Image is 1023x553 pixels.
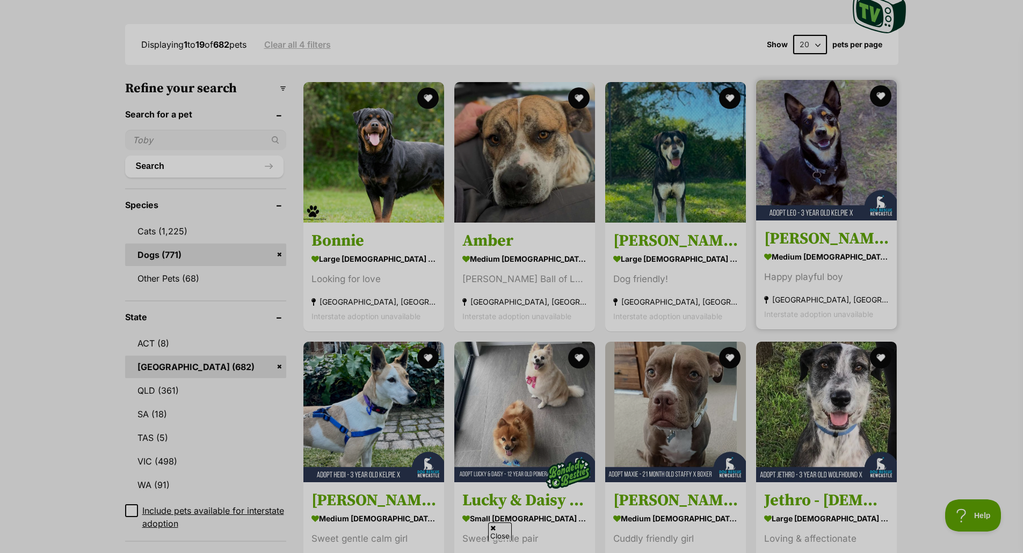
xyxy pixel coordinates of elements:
[125,332,286,355] a: ACT (8)
[613,272,738,286] div: Dog friendly!
[764,490,889,511] h3: Jethro - [DEMOGRAPHIC_DATA] Wolfhound X
[213,39,229,50] strong: 682
[303,223,444,331] a: Bonnie large [DEMOGRAPHIC_DATA] Dog Looking for love [GEOGRAPHIC_DATA], [GEOGRAPHIC_DATA] Interst...
[613,251,738,267] strong: large [DEMOGRAPHIC_DATA] Dog
[311,312,420,321] span: Interstate adoption unavailable
[454,82,595,223] img: Amber - Mixed breed Dog
[311,511,436,526] strong: medium [DEMOGRAPHIC_DATA] Dog
[719,347,741,368] button: favourite
[125,450,286,473] a: VIC (498)
[764,511,889,526] strong: large [DEMOGRAPHIC_DATA] Dog
[125,267,286,290] a: Other Pets (68)
[311,532,436,546] div: Sweet gentle calm girl
[417,87,439,109] button: favourite
[454,223,595,331] a: Amber medium [DEMOGRAPHIC_DATA] Dog [PERSON_NAME] Ball of Love 💕 [GEOGRAPHIC_DATA], [GEOGRAPHIC_D...
[125,220,286,242] a: Cats (1,225)
[125,356,286,378] a: [GEOGRAPHIC_DATA] (682)
[870,85,892,107] button: favourite
[764,292,889,307] strong: [GEOGRAPHIC_DATA], [GEOGRAPHIC_DATA]
[462,294,587,309] strong: [GEOGRAPHIC_DATA], [GEOGRAPHIC_DATA]
[764,532,889,546] div: Loving & affectionate
[125,200,286,210] header: Species
[462,251,587,267] strong: medium [DEMOGRAPHIC_DATA] Dog
[454,342,595,482] img: Lucky & Daisy - 12 Year Old Pomeranians - Pomeranian Dog
[462,490,587,511] h3: Lucky & Daisy - [DEMOGRAPHIC_DATA] Pomeranians
[125,81,286,96] h3: Refine your search
[311,490,436,511] h3: [PERSON_NAME] - [DEMOGRAPHIC_DATA] Kelpie X
[125,403,286,425] a: SA (18)
[613,490,738,511] h3: [PERSON_NAME] - [DEMOGRAPHIC_DATA] Staffy X Boxer
[311,251,436,267] strong: large [DEMOGRAPHIC_DATA] Dog
[541,447,595,500] img: bonded besties
[125,474,286,496] a: WA (91)
[311,231,436,251] h3: Bonnie
[568,87,590,109] button: favourite
[568,347,590,368] button: favourite
[605,342,746,482] img: Maxie - 21 Month Old Staffy X Boxer - American Staffordshire Terrier x Boxer Dog
[613,312,722,321] span: Interstate adoption unavailable
[125,379,286,402] a: QLD (361)
[613,532,738,546] div: Cuddly friendly girl
[767,40,788,49] span: Show
[719,87,741,109] button: favourite
[462,312,571,321] span: Interstate adoption unavailable
[195,39,205,50] strong: 19
[184,39,187,50] strong: 1
[756,342,897,482] img: Jethro - 3 Year Old Wolfhound X - Irish Wolfhound Dog
[142,504,286,530] span: Include pets available for interstate adoption
[125,312,286,322] header: State
[613,294,738,309] strong: [GEOGRAPHIC_DATA], [GEOGRAPHIC_DATA]
[764,309,873,319] span: Interstate adoption unavailable
[605,82,746,223] img: Bailey - Rottweiler x Maremma Sheepdog
[264,40,331,49] a: Clear all 4 filters
[462,511,587,526] strong: small [DEMOGRAPHIC_DATA] Dog
[870,347,892,368] button: favourite
[141,39,246,50] span: Displaying to of pets
[125,504,286,530] a: Include pets available for interstate adoption
[125,109,286,119] header: Search for a pet
[764,228,889,249] h3: [PERSON_NAME] - [DEMOGRAPHIC_DATA] Kelpie X Cattle Dog
[125,244,286,266] a: Dogs (771)
[311,294,436,309] strong: [GEOGRAPHIC_DATA], [GEOGRAPHIC_DATA]
[488,522,512,541] span: Close
[303,82,444,223] img: Bonnie - Rottweiler Dog
[462,231,587,251] h3: Amber
[764,249,889,264] strong: medium [DEMOGRAPHIC_DATA] Dog
[303,342,444,482] img: Heidi - 3 Year Old Kelpie X - Australian Kelpie Dog
[613,231,738,251] h3: [PERSON_NAME]
[462,272,587,286] div: [PERSON_NAME] Ball of Love 💕
[945,499,1002,532] iframe: Help Scout Beacon - Open
[125,156,284,177] button: Search
[125,426,286,449] a: TAS (5)
[764,270,889,284] div: Happy playful boy
[756,220,897,329] a: [PERSON_NAME] - [DEMOGRAPHIC_DATA] Kelpie X Cattle Dog medium [DEMOGRAPHIC_DATA] Dog Happy playfu...
[311,272,436,286] div: Looking for love
[832,40,882,49] label: pets per page
[462,532,587,546] div: Sweet gentle pair
[605,223,746,331] a: [PERSON_NAME] large [DEMOGRAPHIC_DATA] Dog Dog friendly! [GEOGRAPHIC_DATA], [GEOGRAPHIC_DATA] Int...
[756,80,897,220] img: Leo - 3 Year Old Kelpie X Cattle Dog - Australian Kelpie x Australian Cattle Dog
[613,511,738,526] strong: medium [DEMOGRAPHIC_DATA] Dog
[125,130,286,150] input: Toby
[417,347,439,368] button: favourite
